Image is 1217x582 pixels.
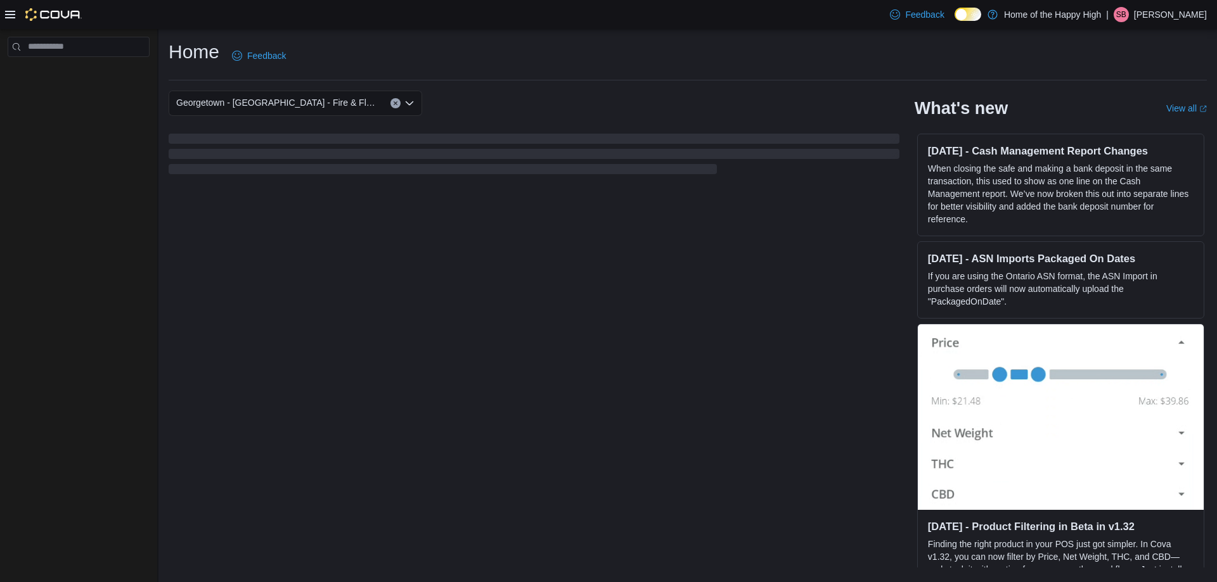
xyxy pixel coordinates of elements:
[169,39,219,65] h1: Home
[1004,7,1101,22] p: Home of the Happy High
[1116,7,1126,22] span: SB
[1166,103,1207,113] a: View allExternal link
[8,60,150,90] nav: Complex example
[169,136,899,177] span: Loading
[1114,7,1129,22] div: Savio Bassil
[1106,7,1109,22] p: |
[25,8,82,21] img: Cova
[955,8,981,21] input: Dark Mode
[1134,7,1207,22] p: [PERSON_NAME]
[928,252,1194,265] h3: [DATE] - ASN Imports Packaged On Dates
[955,21,955,22] span: Dark Mode
[928,270,1194,308] p: If you are using the Ontario ASN format, the ASN Import in purchase orders will now automatically...
[905,8,944,21] span: Feedback
[928,144,1194,157] h3: [DATE] - Cash Management Report Changes
[176,95,378,110] span: Georgetown - [GEOGRAPHIC_DATA] - Fire & Flower
[404,98,415,108] button: Open list of options
[247,49,286,62] span: Feedback
[928,520,1194,533] h3: [DATE] - Product Filtering in Beta in v1.32
[390,98,401,108] button: Clear input
[227,43,291,68] a: Feedback
[1199,105,1207,113] svg: External link
[915,98,1008,118] h2: What's new
[928,162,1194,225] p: When closing the safe and making a bank deposit in the same transaction, this used to show as one...
[885,2,949,27] a: Feedback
